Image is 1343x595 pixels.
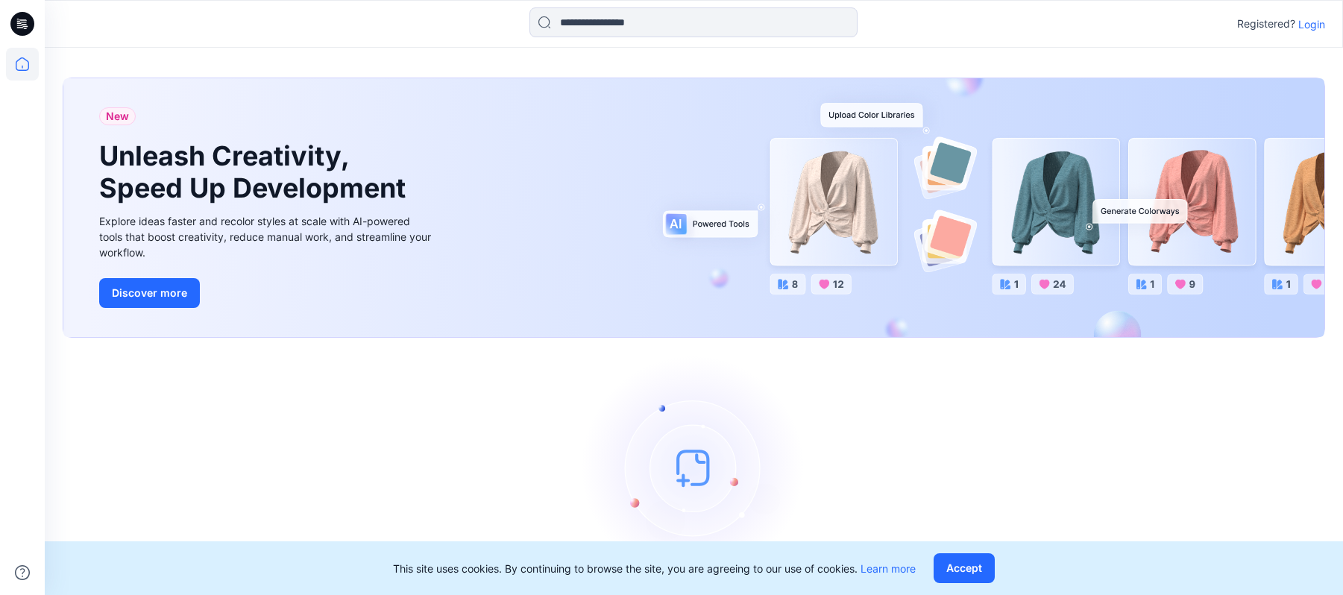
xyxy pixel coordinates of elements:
span: New [106,107,129,125]
div: Explore ideas faster and recolor styles at scale with AI-powered tools that boost creativity, red... [99,213,435,260]
p: Login [1298,16,1325,32]
button: Accept [934,553,995,583]
button: Discover more [99,278,200,308]
p: Registered? [1237,15,1295,33]
p: This site uses cookies. By continuing to browse the site, you are agreeing to our use of cookies. [393,561,916,576]
h1: Unleash Creativity, Speed Up Development [99,140,412,204]
img: empty-state-image.svg [582,356,806,579]
a: Learn more [861,562,916,575]
a: Discover more [99,278,435,308]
